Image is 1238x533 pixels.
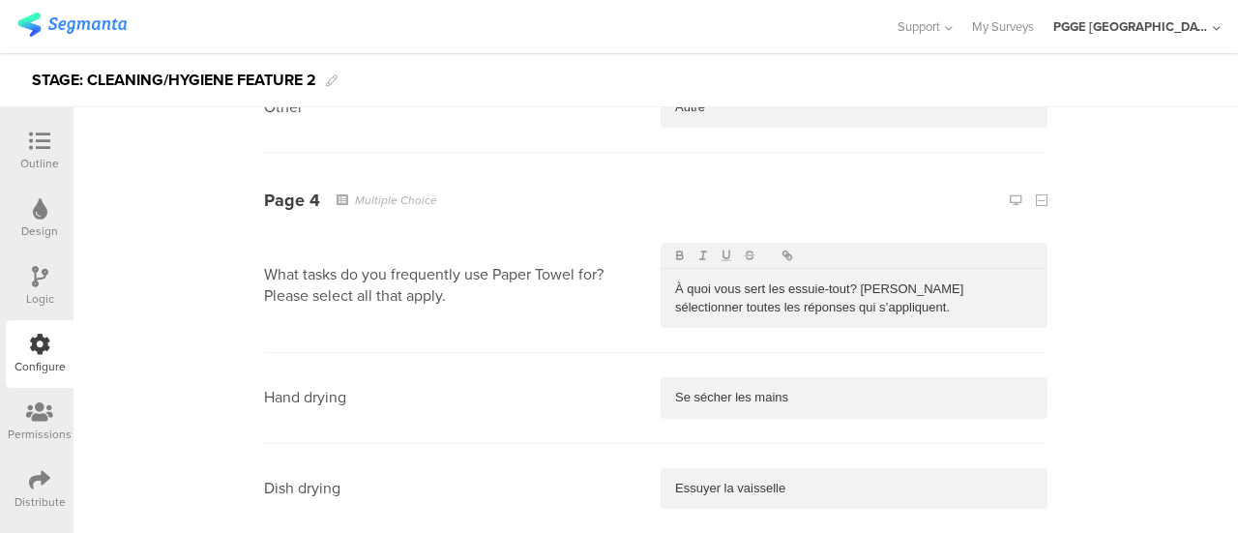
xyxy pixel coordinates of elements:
span: Other [264,96,303,118]
div: Outline [20,155,59,172]
p: Essuyer la vaisselle [675,480,1033,497]
div: PGGE [GEOGRAPHIC_DATA] [1053,17,1208,36]
div: Permissions [8,426,72,443]
div: STAGE: CLEANING/HYGIENE FEATURE 2 [32,65,316,96]
span: Dish drying [264,477,340,499]
div: Design [21,222,58,240]
p: Se sécher les mains [675,389,1033,406]
p: Autre [675,99,1033,116]
p: What tasks do you frequently use Paper Towel for? Please select all that apply. [264,264,630,308]
div: Page 4 [264,192,320,209]
p: À quoi vous sert les essuie-tout? [PERSON_NAME] sélectionner toutes les réponses qui s’appliquent. [675,281,1033,316]
img: segmanta logo [17,13,127,37]
span: Hand drying [264,386,346,408]
div: Distribute [15,493,66,511]
em: Multiple Choice [355,192,437,209]
span: Support [898,17,940,36]
div: Configure [15,358,66,375]
div: Logic [26,290,54,308]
